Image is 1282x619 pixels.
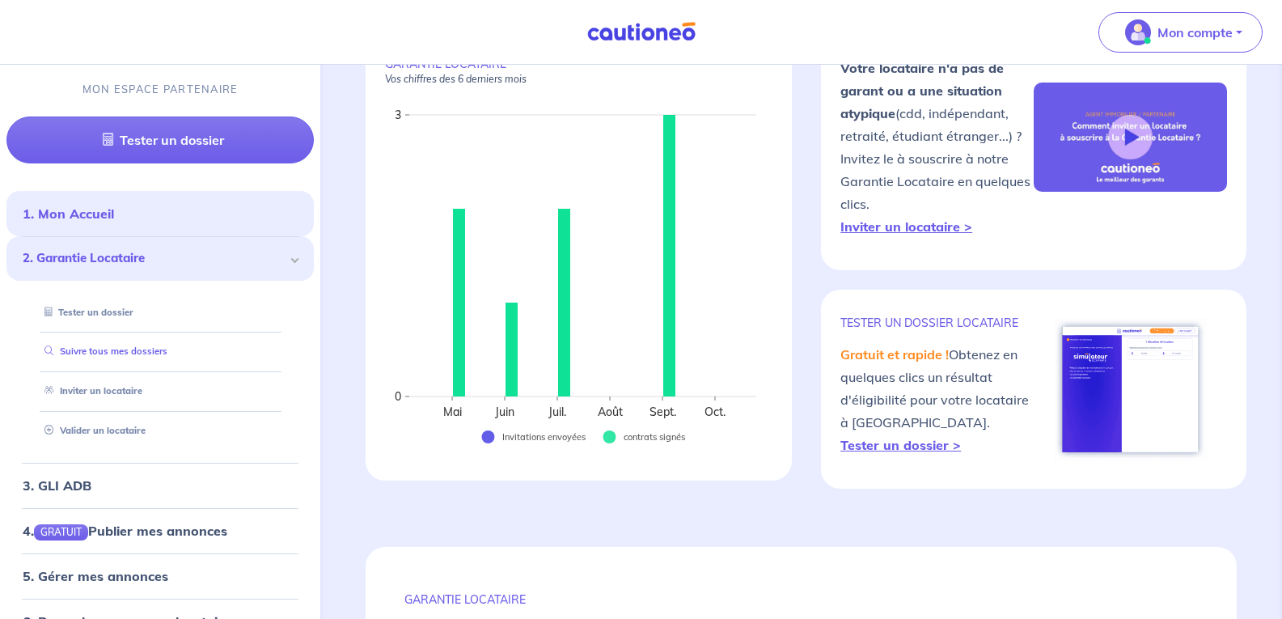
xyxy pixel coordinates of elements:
div: Inviter un locataire [26,378,294,405]
text: Août [598,405,623,419]
a: 1. Mon Accueil [23,206,114,222]
div: Suivre tous mes dossiers [26,338,294,365]
p: Obtenez en quelques clics un résultat d'éligibilité pour votre locataire à [GEOGRAPHIC_DATA]. [840,343,1034,456]
div: 1. Mon Accueil [6,197,314,230]
text: 3 [395,108,401,122]
text: Juin [494,405,514,419]
p: MON ESPACE PARTENAIRE [83,82,239,97]
text: 0 [395,389,401,404]
img: Cautioneo [581,22,702,42]
a: Inviter un locataire > [840,218,972,235]
a: Tester un dossier > [840,437,961,453]
div: 4.GRATUITPublier mes annonces [6,514,314,546]
a: 5. Gérer mes annonces [23,568,168,584]
p: GARANTIE LOCATAIRE [404,592,1198,607]
text: Mai [443,405,462,419]
button: illu_account_valid_menu.svgMon compte [1098,12,1263,53]
em: Gratuit et rapide ! [840,346,949,362]
text: Sept. [649,405,676,419]
a: 4.GRATUITPublier mes annonces [23,522,227,538]
a: Tester un dossier [38,306,133,317]
a: Tester un dossier [6,117,314,163]
text: Oct. [704,405,726,419]
img: simulateur.png [1054,318,1207,460]
div: 2. Garantie Locataire [6,236,314,281]
p: GARANTIE LOCATAIRE [385,57,772,86]
div: 3. GLI ADB [6,468,314,501]
a: Valider un locataire [38,425,146,436]
img: video-gli-new-none.jpg [1034,83,1227,192]
span: 2. Garantie Locataire [23,249,286,268]
strong: Votre locataire n'a pas de garant ou a une situation atypique [840,60,1004,121]
a: 3. GLI ADB [23,477,91,493]
div: 5. Gérer mes annonces [6,560,314,592]
p: (cdd, indépendant, retraité, étudiant étranger...) ? Invitez le à souscrire à notre Garantie Loca... [840,57,1034,238]
a: Inviter un locataire [38,385,142,396]
div: Valider un locataire [26,418,294,444]
p: Mon compte [1157,23,1233,42]
a: Suivre tous mes dossiers [38,346,167,357]
text: Juil. [548,405,566,419]
p: TESTER un dossier locataire [840,316,1034,330]
em: Vos chiffres des 6 derniers mois [385,73,527,85]
div: Tester un dossier [26,299,294,325]
img: illu_account_valid_menu.svg [1125,19,1151,45]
